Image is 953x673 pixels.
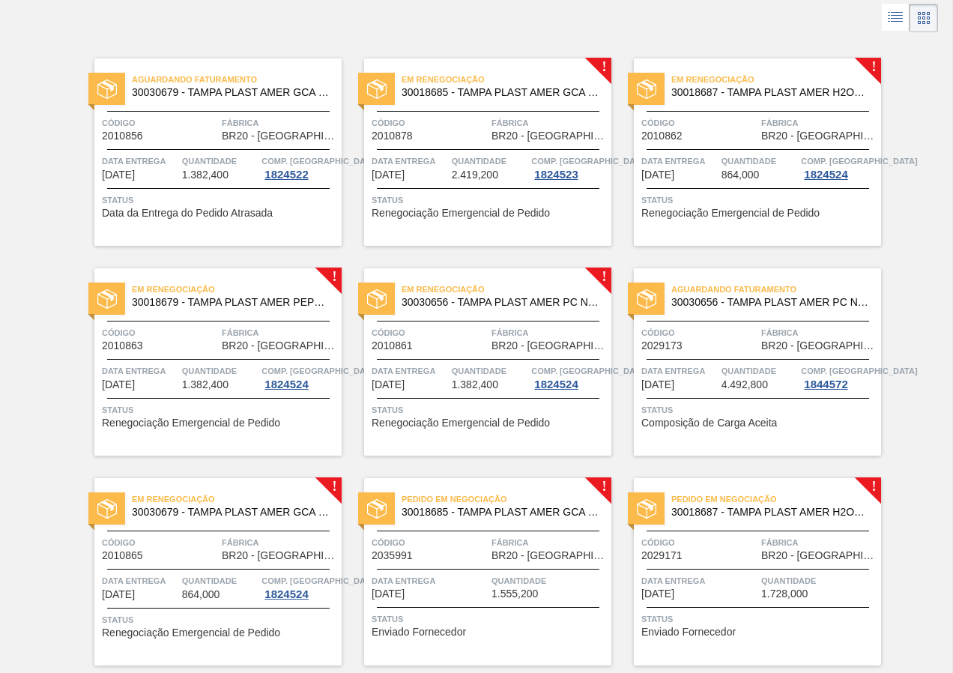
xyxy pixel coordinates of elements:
span: Comp. Carga [801,154,917,169]
div: Visão em Lista [882,4,910,32]
span: Composição de Carga Aceita [641,417,777,429]
span: 864,000 [721,169,760,181]
a: Comp. [GEOGRAPHIC_DATA]1824524 [801,154,877,181]
div: 1824524 [261,588,311,600]
span: 30018679 - TAMPA PLAST AMER PEPSI ZERO S/LINER [132,297,330,308]
span: 1.728,000 [761,588,808,600]
span: Código [102,115,218,130]
span: Renegociação Emergencial de Pedido [641,208,820,219]
img: status [367,79,387,99]
span: Fábrica [222,535,338,550]
img: status [367,499,387,519]
a: !statusEm renegociação30018679 - TAMPA PLAST AMER PEPSI ZERO S/LINERCódigo2010863FábricaBR20 - [G... [72,268,342,456]
span: 2010856 [102,130,143,142]
img: status [97,289,117,309]
span: 30018685 - TAMPA PLAST AMER GCA S/LINER [402,87,599,98]
span: Pedido em Negociação [402,492,611,507]
a: !statusPedido em Negociação30018687 - TAMPA PLAST AMER H2OH LIMAO S/LINERCódigo2029171FábricaBR20... [611,478,881,666]
span: Status [372,612,608,627]
div: 1824524 [261,378,311,390]
span: Quantidade [452,363,528,378]
span: Quantidade [721,154,798,169]
span: 1.555,200 [491,588,538,600]
span: Comp. Carga [261,154,378,169]
span: BR20 - Sapucaia [222,340,338,351]
span: Enviado Fornecedor [641,627,736,638]
span: Fábrica [222,115,338,130]
span: Data entrega [102,154,178,169]
span: Renegociação Emergencial de Pedido [102,627,280,639]
span: Comp. Carga [531,363,647,378]
a: statusAguardando Faturamento30030656 - TAMPA PLAST AMER PC NIV24Código2029173FábricaBR20 - [GEOGR... [611,268,881,456]
span: 2010878 [372,130,413,142]
div: 1824524 [531,378,581,390]
span: Data da Entrega do Pedido Atrasada [102,208,273,219]
span: Enviado Fornecedor [372,627,466,638]
span: Código [641,535,757,550]
span: BR20 - Sapucaia [222,550,338,561]
span: Código [102,325,218,340]
span: Código [102,535,218,550]
span: 2035991 [372,550,413,561]
span: Aguardando Faturamento [671,282,881,297]
span: Fábrica [491,325,608,340]
span: BR20 - Sapucaia [761,340,877,351]
span: Aguardando Faturamento [132,72,342,87]
a: !statusEm renegociação30018685 - TAMPA PLAST AMER GCA S/LINERCódigo2010878FábricaBR20 - [GEOGRAPH... [342,58,611,246]
span: Status [102,402,338,417]
span: BR20 - Sapucaia [491,130,608,142]
img: status [637,289,656,309]
span: Data entrega [102,363,178,378]
span: 2010863 [102,340,143,351]
span: Renegociação Emergencial de Pedido [372,417,550,429]
span: Comp. Carga [261,363,378,378]
span: Comp. Carga [261,573,378,588]
span: 02/10/2025 [641,588,674,600]
span: Renegociação Emergencial de Pedido [372,208,550,219]
span: Fábrica [761,115,877,130]
span: Data entrega [372,363,448,378]
a: !statusEm renegociação30030679 - TAMPA PLAST AMER GCA ZERO NIV24Código2010865FábricaBR20 - [GEOGR... [72,478,342,666]
span: Comp. Carga [531,154,647,169]
span: Em renegociação [132,282,342,297]
span: Código [641,115,757,130]
span: 30030679 - TAMPA PLAST AMER GCA ZERO NIV24 [132,507,330,518]
span: Status [372,402,608,417]
span: 30030656 - TAMPA PLAST AMER PC NIV24 [671,297,869,308]
a: Comp. [GEOGRAPHIC_DATA]1824524 [531,363,608,390]
span: Fábrica [491,115,608,130]
div: 1844572 [801,378,850,390]
span: 1.382,400 [182,169,229,181]
div: 1824524 [801,169,850,181]
span: Código [372,115,488,130]
span: 10/09/2025 [102,169,135,181]
span: Quantidade [491,573,608,588]
img: status [97,79,117,99]
span: BR20 - Sapucaia [222,130,338,142]
span: Em renegociação [132,492,342,507]
span: Fábrica [761,535,877,550]
a: statusAguardando Faturamento30030679 - TAMPA PLAST AMER GCA ZERO NIV24Código2010856FábricaBR20 - ... [72,58,342,246]
span: Data entrega [372,573,488,588]
span: Status [641,612,877,627]
span: Quantidade [761,573,877,588]
span: 30030679 - TAMPA PLAST AMER GCA ZERO NIV24 [132,87,330,98]
span: 2010862 [641,130,683,142]
span: 2010861 [372,340,413,351]
div: 1824522 [261,169,311,181]
span: Renegociação Emergencial de Pedido [102,417,280,429]
span: 30/09/2025 [372,379,405,390]
span: 2.419,200 [452,169,498,181]
span: 2029173 [641,340,683,351]
span: Quantidade [182,154,258,169]
span: 30018687 - TAMPA PLAST AMER H2OH LIMAO S/LINER [671,87,869,98]
span: 30/09/2025 [641,379,674,390]
a: Comp. [GEOGRAPHIC_DATA]1824523 [531,154,608,181]
span: Status [372,193,608,208]
div: 1824523 [531,169,581,181]
span: 4.492,800 [721,379,768,390]
a: Comp. [GEOGRAPHIC_DATA]1824522 [261,154,338,181]
span: Quantidade [721,363,798,378]
span: 2029171 [641,550,683,561]
span: BR20 - Sapucaia [761,550,877,561]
